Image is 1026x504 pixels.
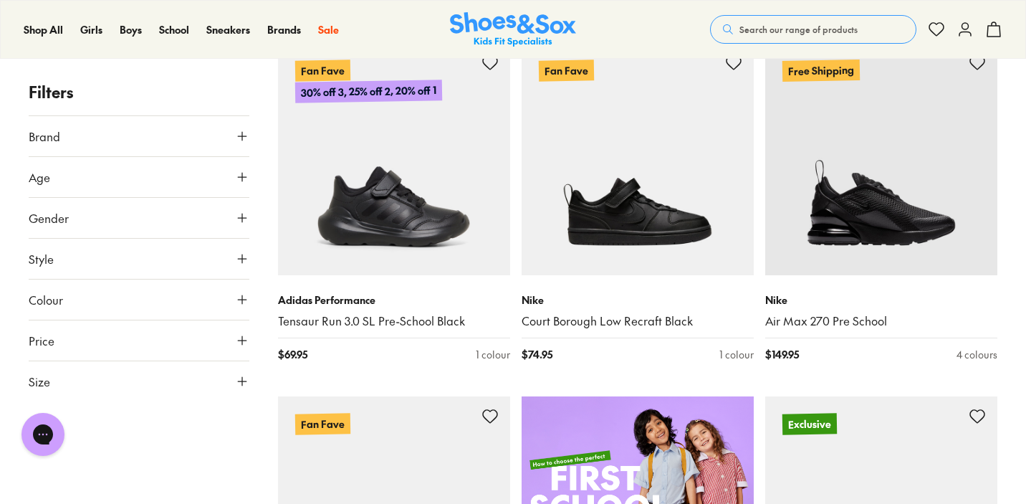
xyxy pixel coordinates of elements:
a: Free Shipping [765,43,997,275]
a: Brands [267,22,301,37]
p: Adidas Performance [278,293,510,308]
button: Colour [29,280,249,320]
a: Tensaur Run 3.0 SL Pre-School Black [278,313,510,329]
span: Colour [29,291,63,308]
span: $ 74.95 [522,347,552,362]
a: Shop All [24,22,63,37]
p: 30% off 3, 25% off 2, 20% off 1 [295,80,442,103]
a: Sneakers [206,22,250,37]
p: Filters [29,80,249,104]
button: Age [29,157,249,197]
button: Price [29,320,249,361]
div: 1 colour [719,347,754,362]
span: Gender [29,209,69,227]
span: Price [29,332,54,349]
p: Exclusive [782,413,837,434]
p: Fan Fave [295,413,350,434]
span: Age [29,168,50,186]
span: Style [29,250,54,267]
a: Girls [80,22,102,37]
span: Search our range of products [739,23,858,36]
a: Boys [120,22,142,37]
a: Fan Fave30% off 3, 25% off 2, 20% off 1 [278,43,510,275]
button: Search our range of products [710,15,916,44]
img: SNS_Logo_Responsive.svg [450,12,576,47]
div: 1 colour [476,347,510,362]
a: Court Borough Low Recraft Black [522,313,754,329]
div: 4 colours [957,347,997,362]
a: Shoes & Sox [450,12,576,47]
span: $ 149.95 [765,347,799,362]
p: Fan Fave [295,60,350,81]
span: Size [29,373,50,390]
p: Nike [522,293,754,308]
a: Fan Fave [522,43,754,275]
button: Size [29,361,249,401]
p: Free Shipping [782,60,860,82]
button: Style [29,239,249,279]
iframe: Gorgias live chat messenger [14,408,72,461]
button: Brand [29,116,249,156]
button: Gender [29,198,249,238]
a: Air Max 270 Pre School [765,313,997,329]
p: Fan Fave [539,60,594,81]
a: Sale [318,22,339,37]
span: $ 69.95 [278,347,307,362]
p: Nike [765,293,997,308]
a: School [159,22,189,37]
span: Brand [29,128,60,145]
